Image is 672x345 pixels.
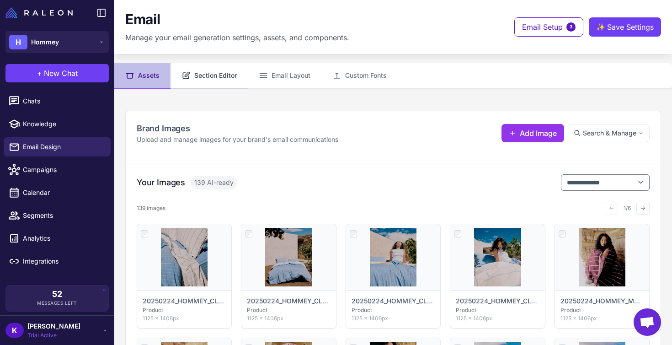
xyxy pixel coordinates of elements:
span: 139 AI-ready [191,176,237,189]
p: 1125 × 1406px [352,314,435,323]
button: Custom Fonts [321,63,398,89]
p: 1125 × 1406px [560,314,644,323]
a: Knowledge [4,114,111,134]
span: 3 [566,22,576,32]
a: Integrations [4,252,111,271]
a: Email Design [4,137,111,156]
p: Product [247,306,330,314]
p: 1125 × 1406px [247,314,330,323]
span: Analytics [23,233,103,243]
span: Add Image [520,128,557,139]
span: New Chat [44,68,78,79]
a: Segments [4,206,111,225]
span: Search & Manage [583,128,636,138]
span: Hommey [31,37,59,47]
button: +New Chat [5,64,109,82]
p: 20250224_HOMMEY_CLOUD-CAPRI_0670 copy 2.jpg [247,296,330,306]
a: Analytics [4,229,111,248]
span: 1/6 [620,204,635,212]
span: Campaigns [23,165,103,175]
button: Add Image [501,124,564,142]
p: Product [143,306,226,314]
a: Campaigns [4,160,111,179]
button: → [636,202,650,215]
span: Segments [23,210,103,221]
p: Upload and manage images for your brand's email communications [137,135,338,145]
h1: Email [125,11,160,28]
button: Email Layout [248,63,321,89]
p: 20250224_HOMMEY_CLOUD-CAPRI_0692 copy 2.jpg [352,296,435,306]
button: Search & Manage [568,124,650,142]
p: 20250224_HOMMEY_CLOUD-CAPRI_0650 copy 2.jpg [143,296,226,306]
span: ✨ [596,22,603,29]
img: Raleon Logo [5,7,73,18]
button: ✨Save Settings [589,17,661,37]
span: Integrations [23,256,103,266]
p: Product [456,306,539,314]
div: K [5,323,24,338]
p: 20250224_HOMMEY_CLOUD-CAPRI_0698 copy 2.jpg [456,296,539,306]
button: ← [605,202,618,215]
span: Knowledge [23,119,103,129]
h2: Brand Images [137,122,338,135]
span: + [37,68,42,79]
p: 1125 × 1406px [456,314,539,323]
span: Trial Active [27,331,80,340]
span: Calendar [23,188,103,198]
span: 52 [52,290,62,298]
a: Chats [4,92,111,111]
span: Email Design [23,142,103,152]
span: Email Setup [522,22,563,32]
a: Raleon Logo [5,7,76,18]
span: Chats [23,96,103,106]
a: Calendar [4,183,111,202]
div: Open chat [634,308,661,336]
button: Section Editor [171,63,248,89]
span: Messages Left [37,300,77,307]
button: HHommey [5,31,109,53]
div: 139 images [137,204,165,212]
button: Email Setup3 [514,17,583,37]
p: Product [352,306,435,314]
p: 1125 × 1406px [143,314,226,323]
div: H [9,35,27,49]
p: 20250224_HOMMEY_MULBERRY-ASTER_0813 copy 2.jpg [560,296,644,306]
h3: Your Images [137,176,185,189]
p: Manage your email generation settings, assets, and components. [125,32,349,43]
button: Assets [114,63,171,89]
p: Product [560,306,644,314]
span: [PERSON_NAME] [27,321,80,331]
